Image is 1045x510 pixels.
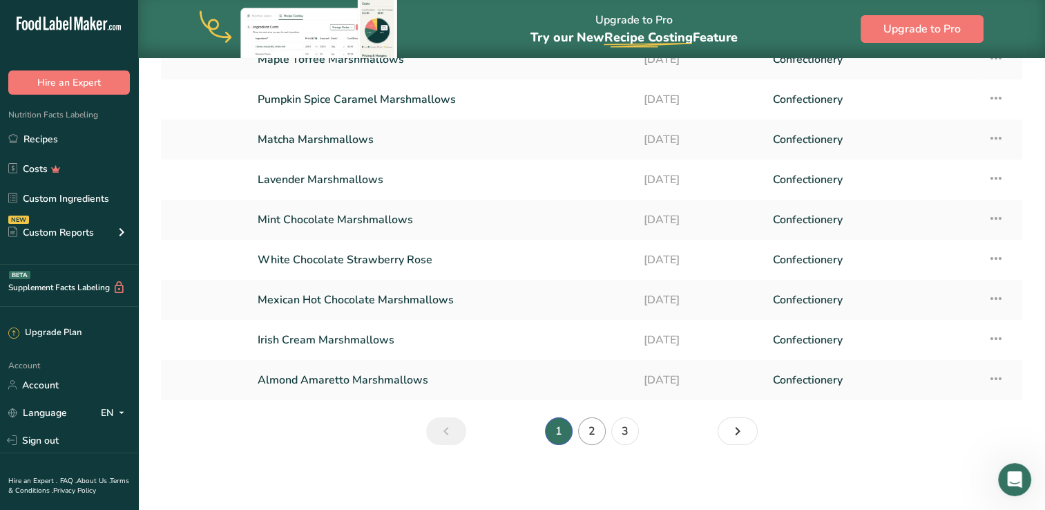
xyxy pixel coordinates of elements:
span: Try our New Feature [530,29,737,46]
a: Confectionery [773,366,971,395]
a: Lavender Marshmallows [258,165,627,194]
a: [DATE] [644,245,756,274]
a: White Chocolate Strawberry Rose [258,245,627,274]
a: [DATE] [644,125,756,154]
a: Almond Amaretto Marshmallows [258,366,627,395]
a: [DATE] [644,325,756,355]
iframe: Intercom live chat [998,463,1031,496]
a: Confectionery [773,45,971,74]
a: Confectionery [773,285,971,314]
a: Confectionery [773,165,971,194]
div: Upgrade to Pro [530,1,737,58]
div: EN [101,404,130,421]
a: FAQ . [60,476,77,486]
a: Confectionery [773,205,971,234]
button: Upgrade to Pro [861,15,984,43]
a: Maple Toffee Marshmallows [258,45,627,74]
a: Page 3. [611,417,639,445]
div: Upgrade Plan [8,326,82,340]
a: [DATE] [644,366,756,395]
a: Mexican Hot Chocolate Marshmallows [258,285,627,314]
a: [DATE] [644,205,756,234]
a: [DATE] [644,165,756,194]
div: BETA [9,271,30,279]
a: Language [8,401,67,425]
a: Irish Cream Marshmallows [258,325,627,355]
a: Matcha Marshmallows [258,125,627,154]
a: Confectionery [773,245,971,274]
div: NEW [8,216,29,224]
a: Confectionery [773,85,971,114]
a: Hire an Expert . [8,476,57,486]
a: [DATE] [644,85,756,114]
a: [DATE] [644,45,756,74]
a: [DATE] [644,285,756,314]
span: Upgrade to Pro [883,21,961,37]
a: Pumpkin Spice Caramel Marshmallows [258,85,627,114]
a: Next page [718,417,758,445]
a: Previous page [426,417,466,445]
span: Recipe Costing [604,29,692,46]
a: Terms & Conditions . [8,476,129,495]
a: Confectionery [773,125,971,154]
button: Hire an Expert [8,70,130,95]
a: Mint Chocolate Marshmallows [258,205,627,234]
a: Confectionery [773,325,971,355]
a: About Us . [77,476,110,486]
div: Custom Reports [8,225,94,240]
a: Page 2. [578,417,606,445]
a: Privacy Policy [53,486,96,495]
